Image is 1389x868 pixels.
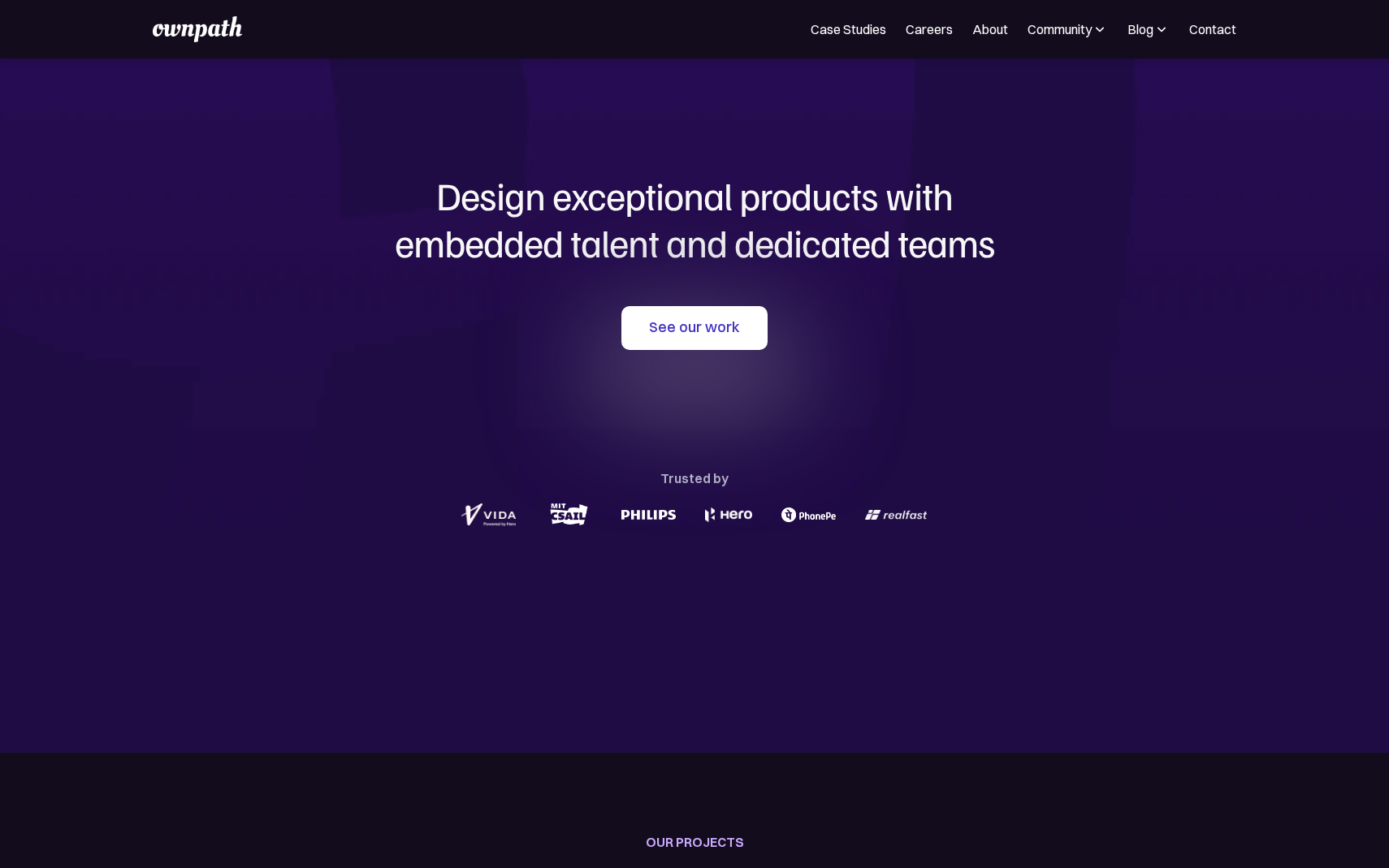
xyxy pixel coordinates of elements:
[906,19,953,39] a: Careers
[1127,19,1170,39] div: Blog
[1189,19,1236,39] a: Contact
[972,19,1008,39] a: About
[1028,19,1092,39] div: Community
[305,172,1084,266] h1: Design exceptional products with embedded talent and dedicated teams
[811,19,886,39] a: Case Studies
[660,467,729,490] div: Trusted by
[621,306,768,350] a: See our work
[646,831,744,853] div: OUR PROJECTS
[1127,19,1153,39] div: Blog
[1028,19,1108,39] div: Community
